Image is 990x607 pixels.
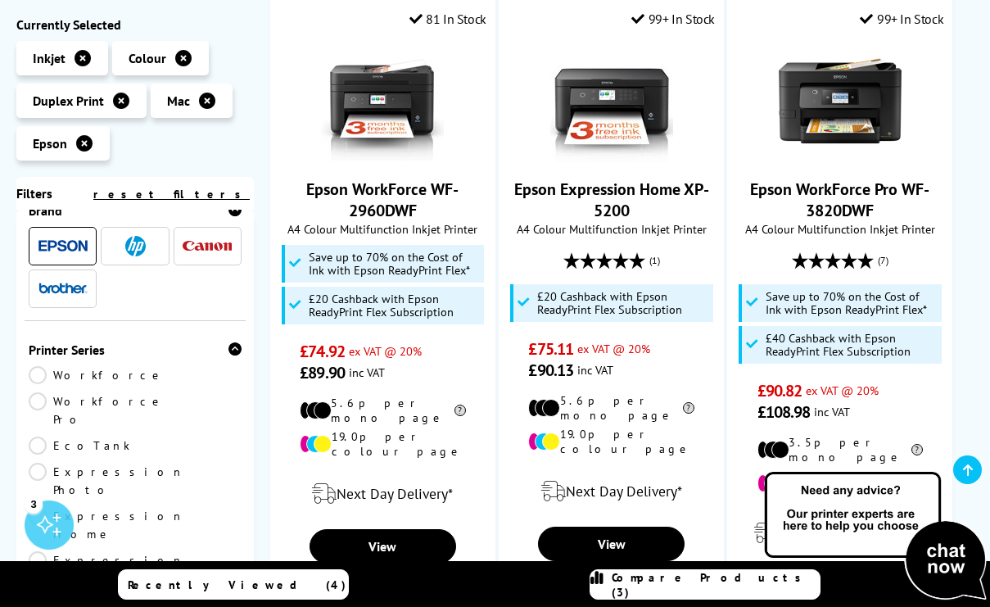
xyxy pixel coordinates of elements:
[409,11,486,27] div: 81 In Stock
[33,135,67,152] span: Epson
[649,245,660,276] span: (1)
[761,469,990,604] img: Open Live Chat window
[310,529,455,564] a: View
[129,50,166,66] span: Colour
[29,551,184,587] a: Expression Premium
[779,39,902,162] img: Epson WorkForce Pro WF-3820DWF
[29,366,165,384] a: Workforce
[29,342,242,358] div: Printer Series
[29,202,242,219] div: Brand
[349,365,385,380] span: inc VAT
[25,495,43,513] div: 3
[349,343,422,359] span: ex VAT @ 20%
[309,292,481,319] span: £20 Cashback with Epson ReadyPrint Flex Subscription
[528,393,694,423] li: 5.6p per mono page
[538,527,684,561] a: View
[577,341,650,356] span: ex VAT @ 20%
[38,236,88,256] a: Epson
[528,338,573,360] span: £75.11
[125,236,146,256] img: HP
[38,279,88,299] a: Brother
[300,429,465,459] li: 19.0p per colour page
[118,569,349,600] a: Recently Viewed (4)
[183,241,232,251] img: Canon
[300,362,345,383] span: £89.90
[38,240,88,252] img: Epson
[183,236,232,256] a: Canon
[736,221,943,237] span: A4 Colour Multifunction Inkjet Printer
[631,11,715,27] div: 99+ In Stock
[814,404,850,419] span: inc VAT
[321,39,444,162] img: Epson WorkForce WF-2960DWF
[29,463,184,499] a: Expression Photo
[766,332,938,358] span: £40 Cashback with Epson ReadyPrint Flex Subscription
[577,362,613,378] span: inc VAT
[528,360,573,381] span: £90.13
[537,290,709,316] span: £20 Cashback with Epson ReadyPrint Flex Subscription
[757,469,923,498] li: 10.0p per colour page
[306,179,459,221] a: Epson WorkForce WF-2960DWF
[750,179,929,221] a: Epson WorkForce Pro WF-3820DWF
[279,221,486,237] span: A4 Colour Multifunction Inkjet Printer
[309,251,481,277] span: Save up to 70% on the Cost of Ink with Epson ReadyPrint Flex*
[16,185,52,202] span: Filters
[508,221,715,237] span: A4 Colour Multifunction Inkjet Printer
[300,396,465,425] li: 5.6p per mono page
[514,179,709,221] a: Epson Expression Home XP-5200
[38,283,88,294] img: Brother
[757,380,802,401] span: £90.82
[757,401,811,423] span: £108.98
[766,290,938,316] span: Save up to 70% on the Cost of Ink with Epson ReadyPrint Flex*
[550,39,673,162] img: Epson Expression Home XP-5200
[878,245,888,276] span: (7)
[111,236,160,256] a: HP
[16,16,254,33] div: Currently Selected
[29,392,165,428] a: Workforce Pro
[806,383,879,398] span: ex VAT @ 20%
[860,11,943,27] div: 99+ In Stock
[757,435,923,464] li: 3.5p per mono page
[93,187,250,202] a: reset filters
[279,471,486,517] div: modal_delivery
[33,93,104,109] span: Duplex Print
[508,469,715,514] div: modal_delivery
[736,510,943,556] div: modal_delivery
[33,50,66,66] span: Inkjet
[590,569,820,600] a: Compare Products (3)
[167,93,190,109] span: Mac
[612,570,820,600] span: Compare Products (3)
[779,149,902,165] a: Epson WorkForce Pro WF-3820DWF
[528,427,694,456] li: 19.0p per colour page
[29,437,135,455] a: EcoTank
[128,578,346,592] span: Recently Viewed (4)
[300,341,345,362] span: £74.92
[321,149,444,165] a: Epson WorkForce WF-2960DWF
[550,149,673,165] a: Epson Expression Home XP-5200
[29,507,184,543] a: Expression Home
